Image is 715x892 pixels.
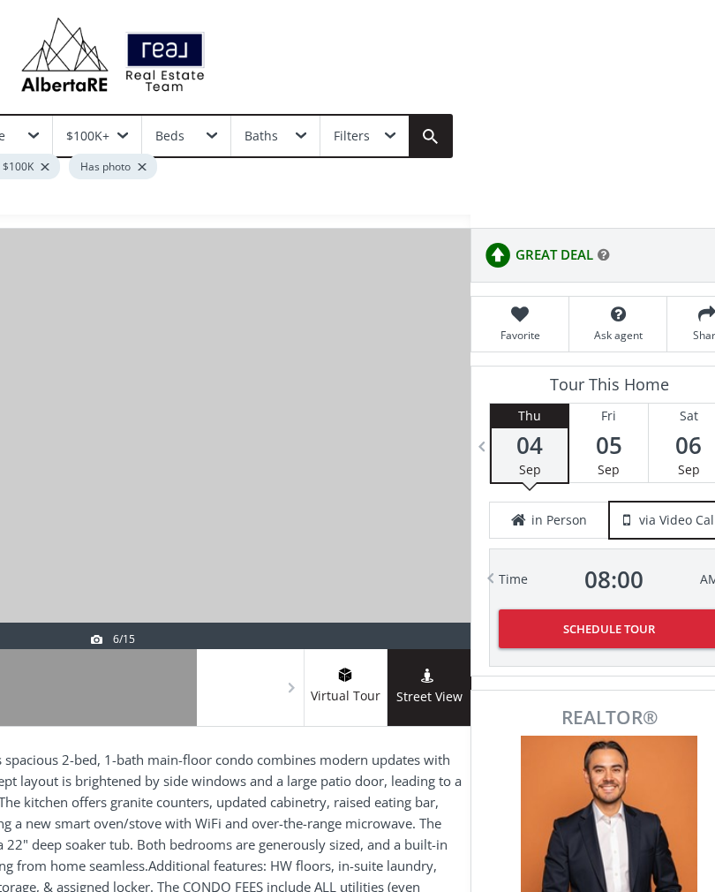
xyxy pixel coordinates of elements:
[155,130,184,142] div: Beds
[492,433,568,457] span: 04
[12,12,214,96] img: Logo
[531,511,587,529] span: in Person
[584,567,643,592] span: 08 : 00
[516,246,593,264] span: GREAT DEAL
[91,631,135,646] div: 6/15
[480,328,560,343] span: Favorite
[492,404,568,428] div: Thu
[245,130,278,142] div: Baths
[578,328,658,343] span: Ask agent
[388,687,471,707] span: Street View
[569,433,648,457] span: 05
[598,461,620,478] span: Sep
[334,130,370,142] div: Filters
[480,238,516,273] img: rating icon
[304,649,388,726] a: virtual tour iconVirtual Tour
[336,668,354,682] img: virtual tour icon
[69,154,157,179] div: Has photo
[519,461,541,478] span: Sep
[678,461,700,478] span: Sep
[569,404,648,428] div: Fri
[304,686,387,707] span: Virtual Tour
[66,130,109,142] div: $100K+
